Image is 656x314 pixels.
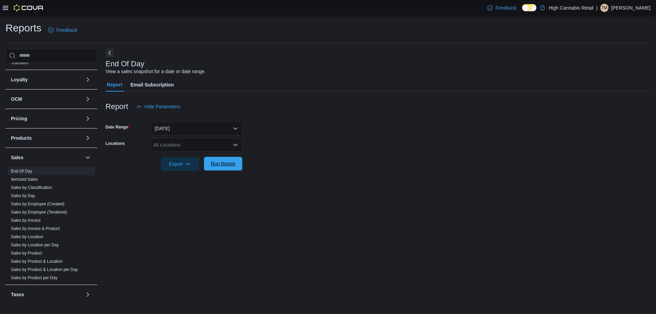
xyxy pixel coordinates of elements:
a: Sales by Product & Location [11,259,63,264]
p: High Cannabis Retail [549,4,594,12]
button: Next [106,49,114,57]
a: Sales by Day [11,193,35,198]
span: Sales by Product [11,250,42,256]
button: [DATE] [151,122,242,135]
button: Pricing [11,115,82,122]
a: End Of Day [11,169,32,174]
button: Loyalty [84,76,92,84]
a: Sales by Location [11,234,43,239]
a: Sales by Product & Location per Day [11,267,78,272]
button: Run Report [204,157,242,170]
h3: Report [106,103,128,111]
span: Feedback [56,27,77,33]
a: Sales by Product per Day [11,275,57,280]
h3: Products [11,135,32,141]
div: Sales [5,167,97,285]
span: Sales by Location per Day [11,242,59,248]
span: Email Subscription [131,78,174,92]
p: | [596,4,598,12]
button: Sales [11,154,82,161]
h3: Sales [11,154,24,161]
span: Sales by Employee (Created) [11,201,65,207]
button: Products [11,135,82,141]
span: Sales by Employee (Tendered) [11,209,67,215]
h3: Loyalty [11,76,28,83]
h3: Taxes [11,291,24,298]
button: Taxes [11,291,82,298]
a: Feedback [45,23,80,37]
a: Itemized Sales [11,177,38,182]
span: Run Report [211,160,235,167]
a: Transfers [11,60,28,65]
h1: Reports [5,21,41,35]
button: Pricing [84,114,92,123]
img: Cova [14,4,44,11]
a: Sales by Invoice [11,218,41,223]
h3: End Of Day [106,60,145,68]
label: Locations [106,141,125,146]
div: Tonisha Misuraca [600,4,609,12]
button: Export [161,157,199,171]
button: Sales [84,153,92,162]
span: Hide Parameters [145,103,180,110]
span: Export [165,157,195,171]
button: OCM [84,95,92,103]
button: Products [84,134,92,142]
a: Sales by Location per Day [11,243,59,247]
button: Hide Parameters [134,100,183,113]
span: Report [107,78,122,92]
a: Sales by Invoice & Product [11,226,60,231]
button: Taxes [84,290,92,299]
h3: Pricing [11,115,27,122]
input: Dark Mode [522,4,536,11]
p: [PERSON_NAME] [611,4,651,12]
a: Sales by Classification [11,185,52,190]
button: Open list of options [233,142,238,148]
div: View a sales snapshot for a date or date range. [106,68,206,75]
label: Date Range [106,124,130,130]
a: Sales by Employee (Created) [11,202,65,206]
span: TM [601,4,607,12]
span: Transfers [11,60,28,66]
span: End Of Day [11,168,32,174]
button: OCM [11,96,82,103]
span: Feedback [495,4,516,11]
a: Feedback [484,1,519,15]
a: Sales by Product [11,251,42,256]
button: Loyalty [11,76,82,83]
h3: OCM [11,96,22,103]
a: Sales by Employee (Tendered) [11,210,67,215]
